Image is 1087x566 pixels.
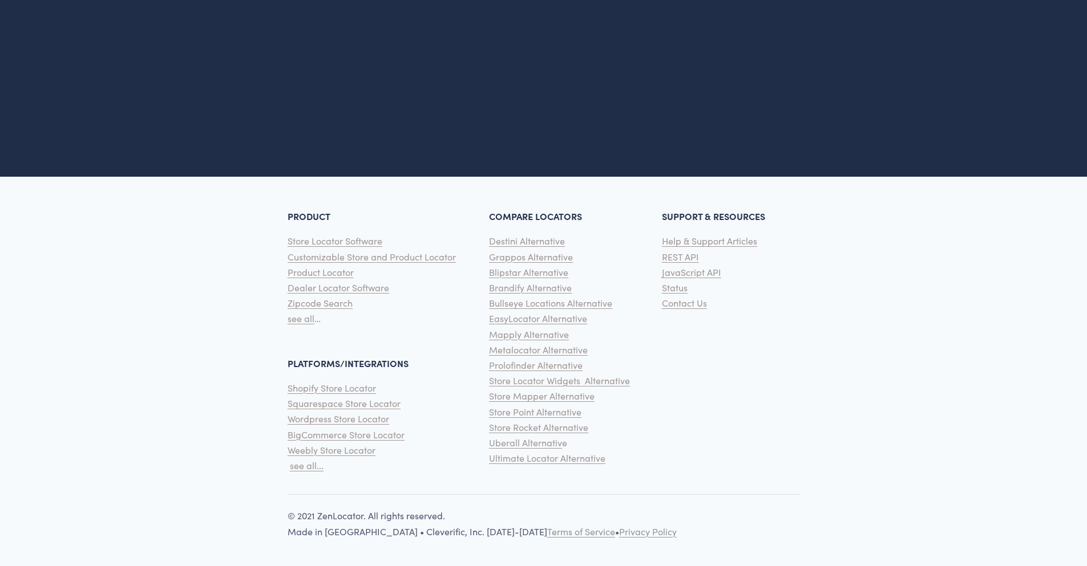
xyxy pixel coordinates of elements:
[489,452,605,464] span: Ultimate Locator Alternative
[489,357,583,373] a: Prolofinder Alternative
[288,233,382,249] a: Store Locator Software
[489,374,630,386] span: Store Locator Widgets Alternative
[288,312,314,324] span: see all
[489,328,569,340] span: Mapply Alternative
[662,210,765,222] strong: SUPPORT & RESOURCES
[489,344,588,356] span: Metalocator Alternative
[288,413,389,425] span: Wordpress Store Locator
[662,249,699,264] a: REST API
[314,312,321,324] span: …
[288,396,401,411] a: Squarespace Store Locator
[288,210,330,222] strong: PRODUCT
[288,429,405,441] span: BigCommerce Store Locator
[288,411,389,426] a: Wordpress Store Locator
[662,264,721,280] a: JavaScript API
[662,235,757,247] span: Help & Support Articles
[489,210,582,222] strong: COMPARE LOCATORS
[619,526,677,538] span: Privacy Policy
[288,280,389,295] a: Dealer Locator Software
[288,397,401,409] span: Squarespace Store Locator
[489,373,630,388] a: Store Locator Widgets Alternative
[288,295,353,311] a: Zipcode Search
[489,251,573,263] span: Grappos Alternative
[288,297,353,309] span: Zipcode Search
[662,295,707,311] a: Contact Us
[489,435,562,450] a: Uberall Alternativ
[662,297,707,309] span: Contact Us
[288,444,375,456] span: Weebly Store Locator
[662,251,699,263] span: REST API
[288,311,314,326] a: see all
[489,359,583,371] span: Prolofinder Alternative
[489,311,587,326] a: EasyLocator Alternative
[489,390,595,402] span: Store Mapper Alternative
[489,450,605,466] a: Ultimate Locator Alternative
[290,458,324,473] a: see all...
[288,251,456,263] span: Customizable Store and Product Locator
[562,437,567,449] span: e
[662,280,688,295] a: Status
[288,442,375,458] a: Weebly Store Locator
[489,266,568,278] span: Blipstar Alternative
[619,524,677,539] a: Privacy Policy
[288,264,354,280] a: Product Locator
[489,282,572,294] span: Brandify Alternative
[489,264,568,280] a: Blipstar Alternative
[489,406,581,418] span: Store Point Alternative
[288,235,382,247] span: Store Locator Software
[662,282,688,294] span: Status
[288,266,354,278] span: Product Locator
[288,357,409,369] strong: PLATFORMS/INTEGRATIONS
[288,427,405,442] a: BigCommerce Store Locator
[288,380,376,396] a: Shopify Store Locator
[489,235,565,247] span: Destini Alternative
[489,233,565,249] a: Destini Alternative
[290,459,324,471] span: see all...
[662,266,721,278] span: JavaScript API
[547,526,615,538] span: Terms of Service
[489,342,588,357] a: Metalocator Alternative
[288,249,456,264] a: Customizable Store and Product Locator
[489,421,588,433] span: Store Rocket Alternative
[662,233,757,249] a: Help & Support Articles
[547,524,615,539] a: Terms of Service
[489,312,587,324] span: EasyLocator Alternative
[288,382,376,394] span: Shopify Store Locator
[489,297,612,309] span: Bullseye Locations Alternative
[489,327,569,342] a: Mapply Alternative
[489,280,572,295] a: Brandify Alternative
[489,295,612,311] a: Bullseye Locations Alternative
[489,437,562,449] span: Uberall Alternativ
[489,388,595,404] a: Store Mapper Alternative
[288,508,799,539] p: © 2021 ZenLocator. All rights reserved. Made in [GEOGRAPHIC_DATA] • Cleverific, Inc. [DATE]-[DATE] •
[489,420,588,435] a: Store Rocket Alternative
[288,282,389,294] span: Dealer Locator Software
[489,249,573,264] a: Grappos Alternative
[489,404,581,420] a: Store Point Alternative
